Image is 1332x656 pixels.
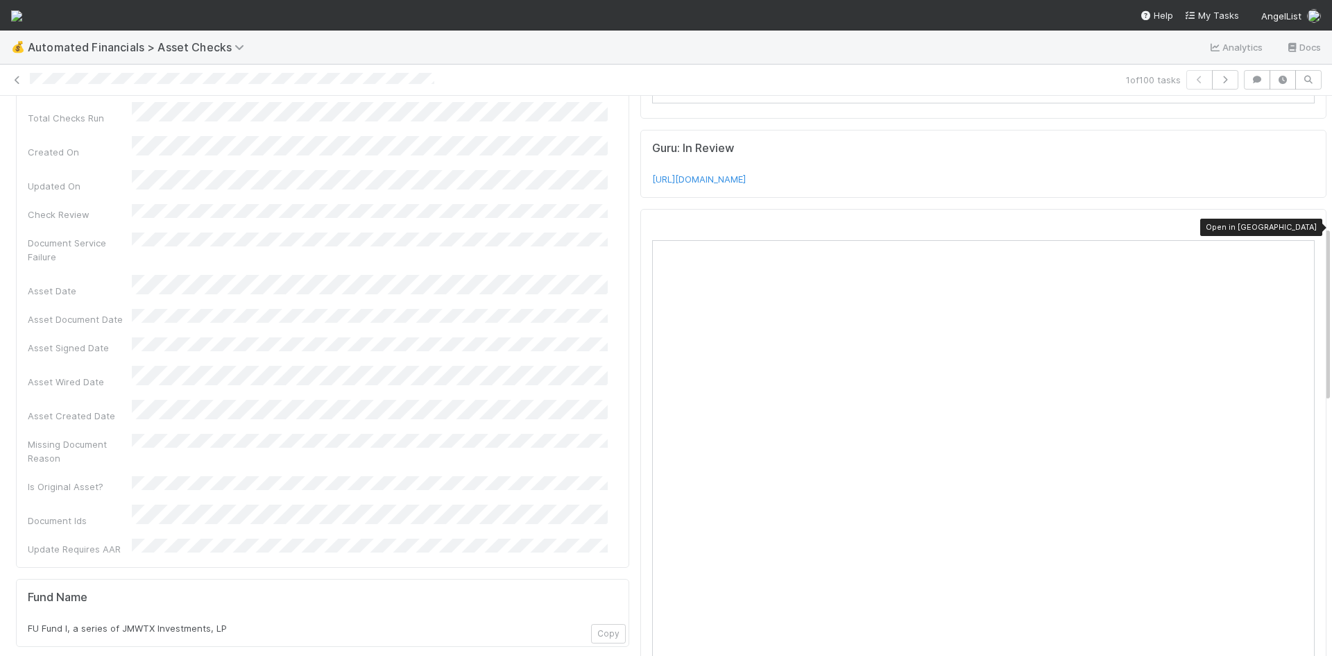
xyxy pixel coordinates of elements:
[1184,8,1239,22] a: My Tasks
[28,591,617,605] h5: Fund Name
[28,208,132,221] div: Check Review
[1261,10,1301,22] span: AngelList
[28,409,132,423] div: Asset Created Date
[28,480,132,494] div: Is Original Asset?
[28,40,251,54] span: Automated Financials > Asset Checks
[28,341,132,355] div: Asset Signed Date
[1126,73,1181,87] span: 1 of 100 tasks
[28,623,227,634] span: FU Fund I, a series of JMWTX Investments, LP
[652,174,746,185] a: [URL][DOMAIN_NAME]
[1184,10,1239,21] span: My Tasks
[28,236,132,264] div: Document Service Failure
[11,10,22,22] img: logo-inverted-e16ddd16eac7371096b0.svg
[28,179,132,193] div: Updated On
[11,41,25,53] span: 💰
[28,145,132,159] div: Created On
[28,284,132,298] div: Asset Date
[652,142,1315,155] h5: Guru: In Review
[1286,39,1321,56] a: Docs
[28,514,132,528] div: Document Ids
[1140,8,1173,22] div: Help
[28,312,132,326] div: Asset Document Date
[28,437,132,465] div: Missing Document Reason
[1307,9,1321,23] img: avatar_99e80e95-8f0d-4917-ae3c-b5dad577a2b5.png
[28,542,132,556] div: Update Requires AAR
[1209,39,1263,56] a: Analytics
[591,624,626,644] button: Copy
[28,375,132,389] div: Asset Wired Date
[28,111,132,125] div: Total Checks Run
